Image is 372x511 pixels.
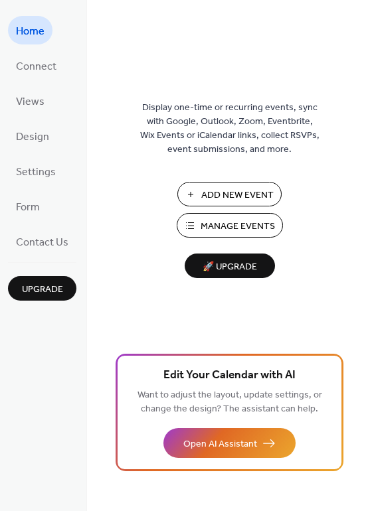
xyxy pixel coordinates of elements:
[8,227,76,256] a: Contact Us
[16,197,40,218] span: Form
[16,232,68,253] span: Contact Us
[193,258,267,276] span: 🚀 Upgrade
[140,101,320,157] span: Display one-time or recurring events, sync with Google, Outlook, Zoom, Eventbrite, Wix Events or ...
[22,283,63,297] span: Upgrade
[138,386,322,418] span: Want to adjust the layout, update settings, or change the design? The assistant can help.
[16,162,56,183] span: Settings
[177,182,282,206] button: Add New Event
[8,276,76,301] button: Upgrade
[201,188,274,202] span: Add New Event
[8,157,64,185] a: Settings
[8,16,52,44] a: Home
[16,21,45,42] span: Home
[201,220,275,234] span: Manage Events
[8,192,48,220] a: Form
[16,56,56,77] span: Connect
[163,428,296,458] button: Open AI Assistant
[8,121,57,150] a: Design
[16,92,45,112] span: Views
[185,254,275,278] button: 🚀 Upgrade
[8,51,64,80] a: Connect
[163,366,296,385] span: Edit Your Calendar with AI
[8,86,52,115] a: Views
[183,437,257,451] span: Open AI Assistant
[16,127,49,147] span: Design
[177,213,283,238] button: Manage Events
